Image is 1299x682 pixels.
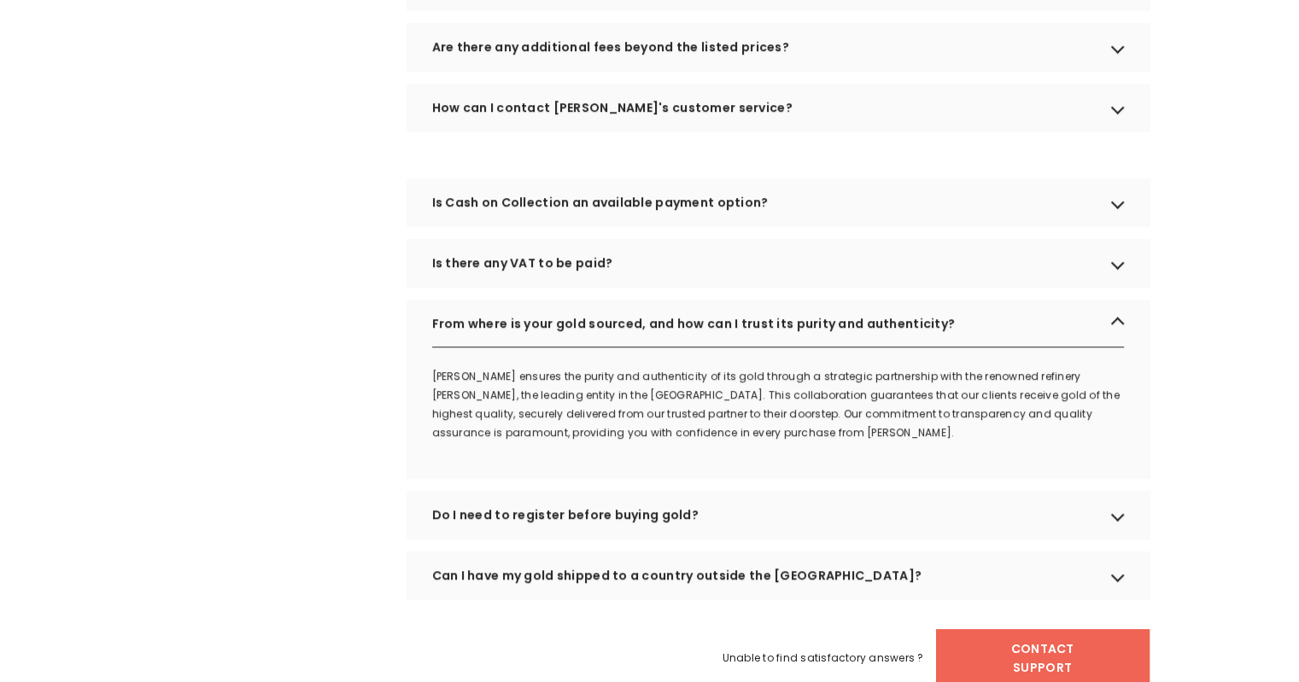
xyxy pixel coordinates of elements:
div: Do I need to register before buying gold? [407,491,1150,539]
div: Is Cash on Collection an available payment option? [407,178,1150,226]
div: Are there any additional fees beyond the listed prices? [407,23,1150,71]
div: How can I contact [PERSON_NAME]'s customer service? [407,84,1150,131]
div: From where is your gold sourced, and how can I trust its purity and authenticity? [407,300,1150,347]
p: [PERSON_NAME] ensures the purity and authenticity of its gold through a strategic partnership wit... [432,367,1150,442]
span: Unable to find satisfactory answers ? [723,649,924,667]
div: Is there any VAT to be paid? [407,239,1150,287]
div: Can I have my gold shipped to a country outside the [GEOGRAPHIC_DATA]? [407,551,1150,599]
